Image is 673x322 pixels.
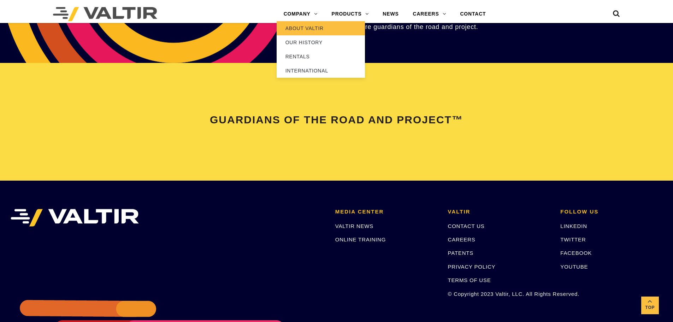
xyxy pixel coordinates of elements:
[53,7,157,21] img: Valtir
[277,7,325,21] a: COMPANY
[641,304,659,312] span: Top
[335,236,386,242] a: ONLINE TRAINING
[448,209,550,215] h2: VALTIR
[560,236,586,242] a: TWITTER
[448,264,496,270] a: PRIVACY POLICY
[448,277,491,283] a: TERMS OF USE
[335,223,373,229] a: VALTIR NEWS
[406,7,453,21] a: CAREERS
[11,209,139,227] img: VALTIR
[277,21,365,35] a: ABOUT VALTIR
[448,223,485,229] a: CONTACT US
[560,264,588,270] a: YOUTUBE
[210,114,463,125] span: GUARDIANS OF THE ROAD AND PROJECT™
[376,7,406,21] a: NEWS
[448,250,474,256] a: PATENTS
[560,209,662,215] h2: FOLLOW US
[448,236,476,242] a: CAREERS
[325,7,376,21] a: PRODUCTS
[448,290,550,298] p: © Copyright 2023 Valtir, LLC. All Rights Reserved.
[277,49,365,64] a: RENTALS
[277,64,365,78] a: INTERNATIONAL
[453,7,493,21] a: CONTACT
[641,297,659,314] a: Top
[560,223,587,229] a: LINKEDIN
[335,209,437,215] h2: MEDIA CENTER
[560,250,592,256] a: FACEBOOK
[277,35,365,49] a: OUR HISTORY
